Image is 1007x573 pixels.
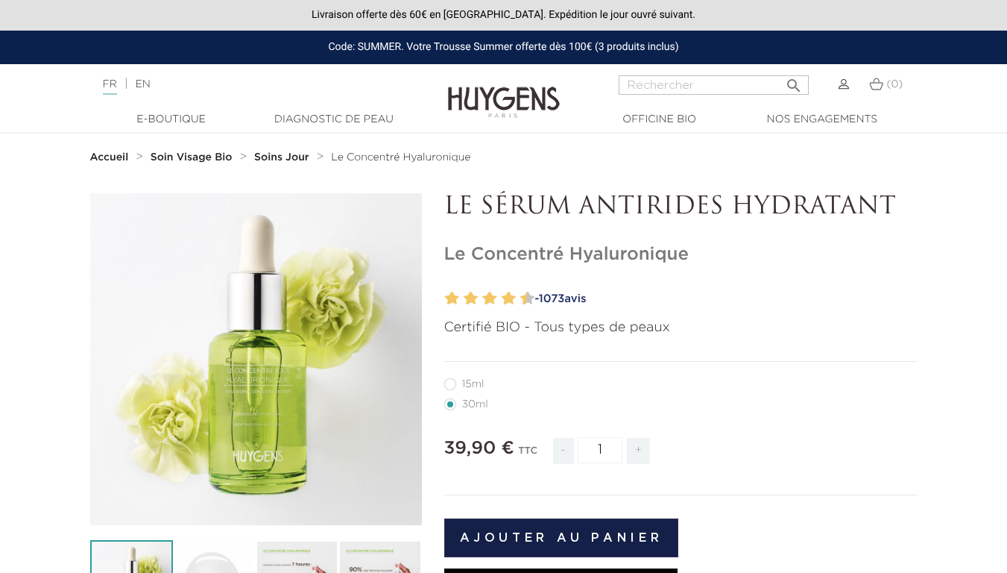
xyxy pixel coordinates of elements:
[254,151,312,163] a: Soins Jour
[585,112,734,128] a: Officine Bio
[619,75,809,95] input: Rechercher
[444,318,918,338] p: Certifié BIO - Tous types de peaux
[259,112,408,128] a: Diagnostic de peau
[331,152,470,163] span: Le Concentré Hyaluronique
[97,112,246,128] a: E-Boutique
[578,437,622,463] input: Quantité
[151,152,233,163] strong: Soin Visage Bio
[518,435,537,475] div: TTC
[539,293,565,304] span: 1073
[530,288,918,310] a: -1073avis
[95,75,408,93] div: |
[523,288,534,310] label: 10
[780,71,807,91] button: 
[444,193,918,222] p: LE SÉRUM ANTIRIDES HYDRATANT
[444,439,514,457] span: 39,90 €
[486,288,497,310] label: 6
[553,438,574,464] span: -
[103,79,117,95] a: FR
[90,152,129,163] strong: Accueil
[90,151,132,163] a: Accueil
[467,288,478,310] label: 4
[444,519,679,557] button: Ajouter au panier
[444,378,502,390] label: 15ml
[331,151,470,163] a: Le Concentré Hyaluronique
[479,288,484,310] label: 5
[505,288,516,310] label: 8
[517,288,523,310] label: 9
[461,288,466,310] label: 3
[498,288,503,310] label: 7
[444,398,506,410] label: 30ml
[135,79,150,90] a: EN
[151,151,236,163] a: Soin Visage Bio
[886,79,903,90] span: (0)
[748,112,897,128] a: Nos engagements
[448,288,459,310] label: 2
[627,438,651,464] span: +
[254,152,309,163] strong: Soins Jour
[442,288,447,310] label: 1
[444,244,918,266] h1: Le Concentré Hyaluronique
[448,63,560,120] img: Huygens
[785,72,803,90] i: 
